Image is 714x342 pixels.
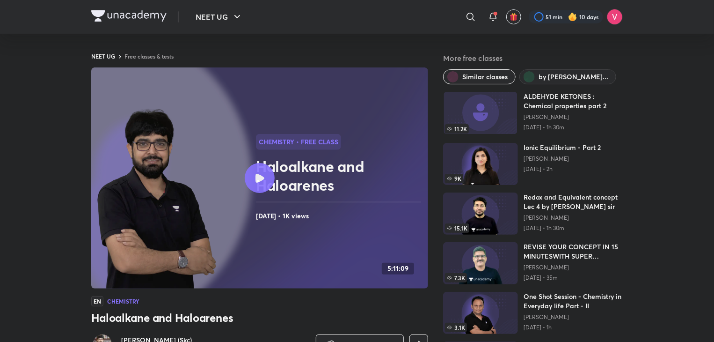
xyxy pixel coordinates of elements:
span: EN [91,296,103,306]
h6: REVISE YOUR CONCEPT IN 15 MINUTESWITH SUPER QUESTIONS|NEET21 [524,242,623,261]
h6: Redox and Equivalent concept Lec 4 by [PERSON_NAME] sir [524,193,623,211]
h2: Haloalkane and Haloarenes [256,157,424,194]
a: Company Logo [91,10,167,24]
span: 15.1K [445,223,469,233]
img: Company Logo [91,10,167,22]
button: NEET UG [190,7,248,26]
span: 9K [445,174,463,183]
h4: [DATE] • 1K views [256,210,424,222]
button: by Shubh Karan Choudhary (Skc) [519,69,616,84]
img: Vishwa Desai [607,9,623,25]
img: streak [568,12,577,22]
a: NEET UG [91,52,115,60]
p: [DATE] • 1h 30m [524,224,623,232]
p: [DATE] • 1h [524,324,623,331]
a: [PERSON_NAME] [524,264,623,271]
span: Similar classes [462,72,508,82]
span: 3.1K [445,323,467,332]
h6: ALDEHYDE KETONES : Chemical properties part 2 [524,92,623,111]
a: Free classes & tests [124,52,174,60]
h3: Haloalkane and Haloarenes [91,310,428,325]
p: [DATE] • 35m [524,274,623,282]
h6: One Shot Session - Chemistry in Everyday life Part - II [524,292,623,311]
a: [PERSON_NAME] [524,214,623,222]
h4: Chemistry [107,298,139,304]
h6: Ionic Equilibrium - Part 2 [524,143,601,152]
a: [PERSON_NAME] [524,155,601,163]
button: Similar classes [443,69,516,84]
img: avatar [510,13,518,21]
p: [DATE] • 2h [524,165,601,173]
h4: 5:11:09 [387,265,408,273]
span: 11.2K [445,124,469,134]
p: [DATE] • 1h 30m [524,124,623,131]
button: avatar [506,9,521,24]
a: [PERSON_NAME] [524,313,623,321]
span: by Shubh Karan Choudhary (Skc) [539,72,608,82]
span: 7.3K [445,273,467,283]
a: [PERSON_NAME] [524,113,623,121]
h5: More free classes [443,52,623,64]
